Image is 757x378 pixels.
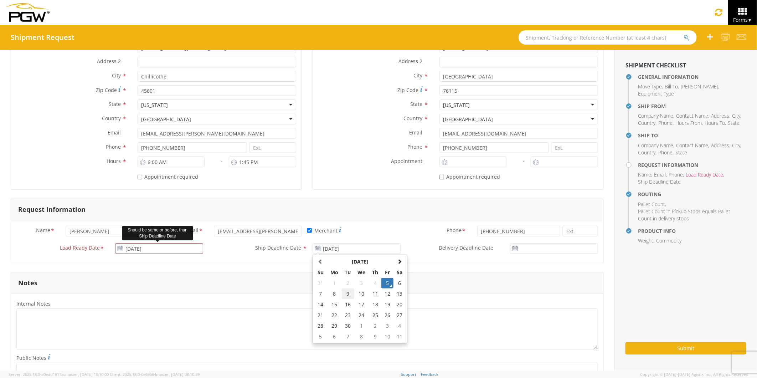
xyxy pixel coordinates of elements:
[342,267,354,278] th: Tu
[16,300,51,307] span: Internal Notes
[638,237,653,244] span: Weight
[381,288,393,299] td: 12
[327,288,342,299] td: 8
[327,256,393,267] th: Select Month
[658,149,673,156] span: Phone
[381,310,393,321] td: 26
[342,299,354,310] td: 16
[686,171,724,178] li: ,
[401,372,417,377] a: Support
[638,201,665,208] span: Pallet Count
[638,237,654,244] li: ,
[675,119,703,127] li: ,
[519,30,697,45] input: Shipment, Tracking or Reference Number (at least 4 chars)
[5,3,50,22] img: pgw-form-logo-1aaa8060b1cc70fad034.png
[638,119,656,127] li: ,
[625,61,686,69] strong: Shipment Checklist
[408,143,423,150] span: Phone
[443,102,470,109] div: [US_STATE]
[369,331,381,342] td: 9
[638,90,674,97] span: Equipment Type
[705,119,725,126] span: Hours To
[381,321,393,331] td: 3
[638,83,662,90] span: Move Type
[354,299,369,310] td: 17
[342,310,354,321] td: 23
[393,310,406,321] td: 27
[393,288,406,299] td: 13
[681,83,718,90] span: [PERSON_NAME]
[397,259,402,264] span: Next Month
[656,237,681,244] span: Commodity
[107,158,121,164] span: Hours
[327,278,342,288] td: 1
[369,299,381,310] td: 18
[138,175,142,179] input: Appointment required
[669,171,684,178] li: ,
[676,142,709,149] li: ,
[748,17,752,23] span: ▼
[732,112,740,119] span: City
[675,149,687,156] span: State
[658,119,673,126] span: Phone
[638,149,655,156] span: Country
[658,149,674,156] li: ,
[342,321,354,331] td: 30
[638,201,666,208] li: ,
[551,142,598,153] input: Ext.
[638,112,673,119] span: Company Name
[108,129,121,136] span: Email
[102,115,121,122] span: Country
[711,112,729,119] span: Address
[354,278,369,288] td: 3
[327,331,342,342] td: 6
[369,267,381,278] th: Th
[36,227,50,235] span: Name
[9,372,109,377] span: Server: 2025.18.0-a0edd1917ac
[638,119,655,126] span: Country
[381,299,393,310] td: 19
[681,83,719,90] li: ,
[705,119,726,127] li: ,
[523,158,525,164] span: -
[686,171,723,178] span: Load Ready Date
[327,267,342,278] th: Mo
[411,101,423,107] span: State
[625,342,746,354] button: Submit
[18,280,37,287] h3: Notes
[638,83,663,90] li: ,
[711,112,730,119] li: ,
[711,142,730,149] li: ,
[221,158,223,164] span: -
[728,119,740,126] span: State
[676,112,709,119] li: ,
[421,372,439,377] a: Feedback
[307,228,312,233] input: Merchant
[112,72,121,79] span: City
[638,142,673,149] span: Company Name
[354,267,369,278] th: We
[404,115,423,122] span: Country
[314,267,327,278] th: Su
[314,299,327,310] td: 14
[676,142,708,149] span: Contact Name
[354,310,369,321] td: 24
[96,87,117,93] span: Zip Code
[562,226,598,236] input: Ext.
[327,321,342,331] td: 29
[638,112,674,119] li: ,
[369,278,381,288] td: 4
[314,288,327,299] td: 7
[638,171,651,178] span: Name
[665,83,679,90] li: ,
[314,310,327,321] td: 21
[141,116,191,123] div: [GEOGRAPHIC_DATA]
[640,372,748,377] span: Copyright © [DATE]-[DATE] Agistix Inc., All Rights Reserved
[369,310,381,321] td: 25
[18,206,86,213] h3: Request Information
[439,172,502,180] label: Appointment required
[676,112,708,119] span: Contact Name
[638,228,746,234] h4: Product Info
[443,116,493,123] div: [GEOGRAPHIC_DATA]
[354,331,369,342] td: 8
